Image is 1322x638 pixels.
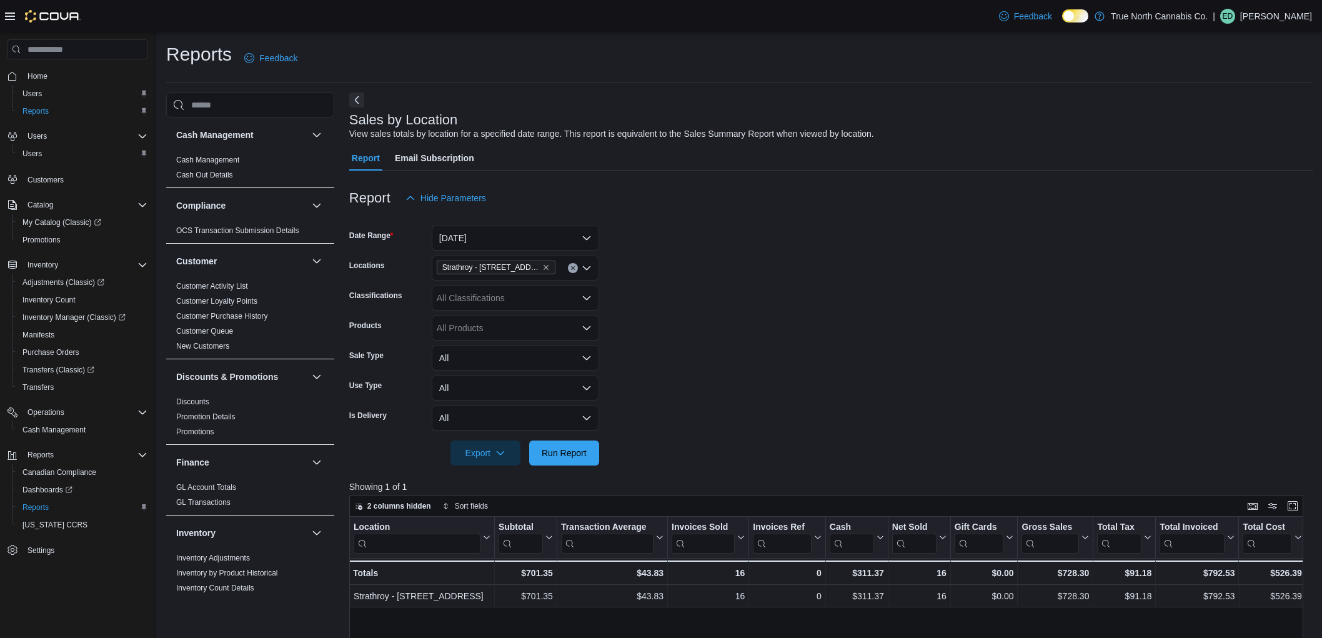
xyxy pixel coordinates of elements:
button: 2 columns hidden [350,499,436,514]
div: Gross Sales [1021,522,1079,534]
h1: Reports [166,42,232,67]
input: Dark Mode [1062,9,1088,22]
a: Reports [17,500,54,515]
button: Cash Management [12,421,152,439]
nav: Complex example [7,62,147,592]
div: Total Cost [1243,522,1291,554]
span: Inventory [27,260,58,270]
div: Transaction Average [561,522,654,554]
span: Promotions [176,427,214,437]
div: $91.18 [1097,589,1151,604]
span: GL Account Totals [176,482,236,492]
button: Purchase Orders [12,344,152,361]
a: Transfers [17,380,59,395]
span: Purchase Orders [17,345,147,360]
span: Inventory Manager (Classic) [17,310,147,325]
span: Feedback [259,52,297,64]
a: Feedback [994,4,1057,29]
button: Finance [176,456,307,469]
a: Transfers (Classic) [17,362,99,377]
span: Transfers (Classic) [17,362,147,377]
span: [US_STATE] CCRS [22,520,87,530]
a: [US_STATE] CCRS [17,517,92,532]
button: Users [12,145,152,162]
a: Customers [22,172,69,187]
span: Manifests [22,330,54,340]
span: Strathroy - [STREET_ADDRESS] [442,261,540,274]
span: Canadian Compliance [22,467,96,477]
span: Inventory Count [22,295,76,305]
button: Inventory [309,526,324,541]
div: 16 [672,566,745,581]
span: ED [1223,9,1233,24]
div: Net Sold [892,522,937,534]
button: Operations [22,405,69,420]
div: Total Invoiced [1160,522,1225,534]
button: Catalog [2,196,152,214]
span: Cash Out Details [176,170,233,180]
a: Feedback [239,46,302,71]
a: Adjustments (Classic) [17,275,109,290]
button: Display options [1265,499,1280,514]
a: Customer Purchase History [176,312,268,321]
button: Reports [12,499,152,516]
button: Finance [309,455,324,470]
span: Transfers (Classic) [22,365,94,375]
span: Sort fields [455,501,488,511]
h3: Discounts & Promotions [176,371,278,383]
button: Gift Cards [955,522,1014,554]
div: $526.39 [1243,589,1301,604]
div: Invoices Ref [753,522,811,554]
button: All [432,406,599,431]
span: Transfers [17,380,147,395]
a: Discounts [176,397,209,406]
span: Hide Parameters [420,192,486,204]
span: Cash Management [22,425,86,435]
div: $0.00 [955,589,1014,604]
span: Customer Queue [176,326,233,336]
span: Customer Activity List [176,281,248,291]
h3: Cash Management [176,129,254,141]
button: Run Report [529,441,599,466]
div: Finance [166,480,334,515]
div: 0 [753,566,821,581]
button: Open list of options [582,323,592,333]
a: Customer Queue [176,327,233,336]
span: Adjustments (Classic) [22,277,104,287]
button: All [432,376,599,401]
h3: Compliance [176,199,226,212]
button: Users [22,129,52,144]
div: Compliance [166,223,334,243]
span: Inventory Adjustments [176,553,250,563]
span: Reports [22,502,49,512]
span: Settings [22,542,147,558]
button: Inventory [176,527,307,539]
button: Promotions [12,231,152,249]
button: Keyboard shortcuts [1245,499,1260,514]
button: Total Tax [1097,522,1151,554]
a: Inventory Manager (Classic) [12,309,152,326]
a: Canadian Compliance [17,465,101,480]
p: True North Cannabis Co. [1111,9,1208,24]
span: Inventory Count Details [176,583,254,593]
button: [DATE] [432,226,599,251]
button: Clear input [568,263,578,273]
div: Subtotal [499,522,543,534]
a: My Catalog (Classic) [17,215,106,230]
span: Promotions [17,232,147,247]
span: Operations [27,407,64,417]
div: 0 [753,589,821,604]
span: Home [27,71,47,81]
button: Total Cost [1243,522,1301,554]
a: Customer Activity List [176,282,248,291]
span: Customers [22,171,147,187]
button: Open list of options [582,293,592,303]
div: $311.37 [830,589,884,604]
div: Total Invoiced [1160,522,1225,554]
button: Catalog [22,197,58,212]
a: My Catalog (Classic) [12,214,152,231]
span: Settings [27,546,54,556]
div: $792.53 [1160,589,1235,604]
button: Reports [22,447,59,462]
button: Remove Strathroy - 51 Front St W from selection in this group [542,264,550,271]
